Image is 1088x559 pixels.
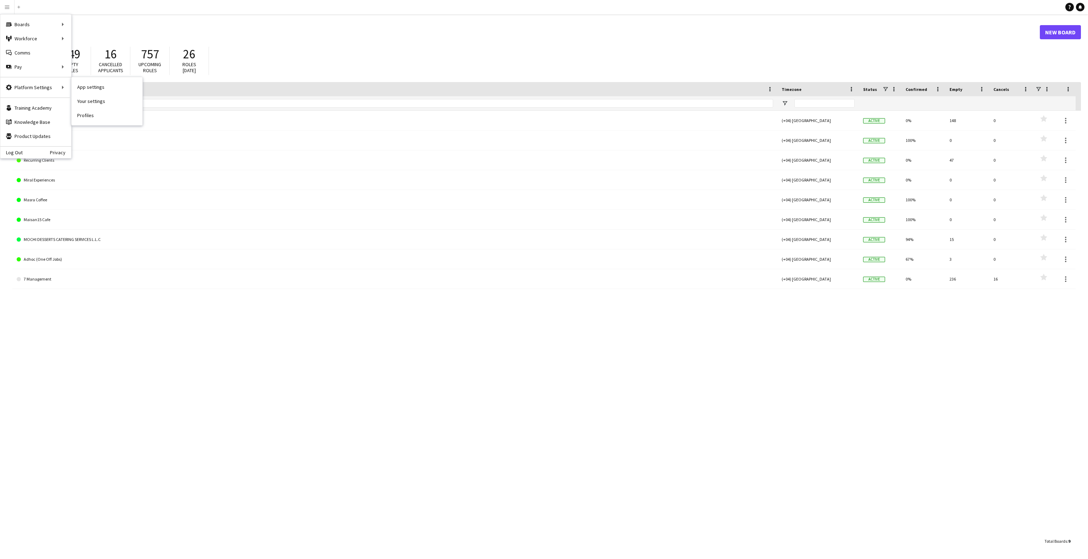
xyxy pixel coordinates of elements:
[17,210,773,230] a: Maisan15 Cafe
[945,170,989,190] div: 0
[777,190,859,209] div: (+04) [GEOGRAPHIC_DATA]
[901,230,945,249] div: 94%
[901,269,945,289] div: 0%
[777,210,859,229] div: (+04) [GEOGRAPHIC_DATA]
[141,46,159,62] span: 757
[777,131,859,150] div: (+04) [GEOGRAPHIC_DATA]
[989,190,1033,209] div: 0
[17,249,773,269] a: Adhoc (One Off Jobs)
[1044,534,1070,548] div: :
[901,150,945,170] div: 0%
[945,230,989,249] div: 15
[0,46,71,60] a: Comms
[777,111,859,130] div: (+04) [GEOGRAPHIC_DATA]
[72,94,142,108] a: Your settings
[0,80,71,94] div: Platform Settings
[0,115,71,129] a: Knowledge Base
[950,87,962,92] span: Empty
[0,31,71,46] div: Workforce
[945,210,989,229] div: 0
[989,131,1033,150] div: 0
[182,61,196,74] span: Roles [DATE]
[863,138,885,143] span: Active
[989,249,1033,269] div: 0
[863,257,885,262] span: Active
[993,87,1009,92] span: Cancels
[782,100,788,106] button: Open Filter Menu
[777,170,859,190] div: (+04) [GEOGRAPHIC_DATA]
[17,111,773,131] a: Zero Gravity
[901,131,945,150] div: 100%
[901,249,945,269] div: 67%
[794,99,855,108] input: Timezone Filter Input
[945,249,989,269] div: 3
[1068,538,1070,544] span: 9
[945,111,989,130] div: 148
[72,80,142,94] a: App settings
[0,60,71,74] div: Pay
[863,237,885,242] span: Active
[0,101,71,115] a: Training Academy
[863,158,885,163] span: Active
[945,190,989,209] div: 0
[863,197,885,203] span: Active
[17,230,773,249] a: MOCHI DESSERTS CATERING SERVICES L.L.C
[989,111,1033,130] div: 0
[183,46,195,62] span: 26
[29,99,773,108] input: Board name Filter Input
[863,217,885,223] span: Active
[17,131,773,150] a: Rep Jewelry LLC
[782,87,801,92] span: Timezone
[17,170,773,190] a: Miral Experiences
[863,118,885,123] span: Active
[901,210,945,229] div: 100%
[17,190,773,210] a: Masra Coffee
[17,269,773,289] a: 7 Management
[989,269,1033,289] div: 16
[777,249,859,269] div: (+04) [GEOGRAPHIC_DATA]
[0,17,71,31] div: Boards
[104,46,117,62] span: 16
[989,210,1033,229] div: 0
[945,131,989,150] div: 0
[863,178,885,183] span: Active
[0,129,71,143] a: Product Updates
[989,150,1033,170] div: 0
[945,150,989,170] div: 47
[138,61,161,74] span: Upcoming roles
[989,230,1033,249] div: 0
[906,87,927,92] span: Confirmed
[989,170,1033,190] div: 0
[1044,538,1067,544] span: Total Boards
[1040,25,1081,39] a: New Board
[901,190,945,209] div: 100%
[0,150,23,155] a: Log Out
[777,150,859,170] div: (+04) [GEOGRAPHIC_DATA]
[863,277,885,282] span: Active
[901,111,945,130] div: 0%
[863,87,877,92] span: Status
[777,230,859,249] div: (+04) [GEOGRAPHIC_DATA]
[777,269,859,289] div: (+04) [GEOGRAPHIC_DATA]
[98,61,123,74] span: Cancelled applicants
[12,27,1040,38] h1: Boards
[50,150,71,155] a: Privacy
[945,269,989,289] div: 236
[17,150,773,170] a: Recurring Clients
[72,108,142,122] a: Profiles
[901,170,945,190] div: 0%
